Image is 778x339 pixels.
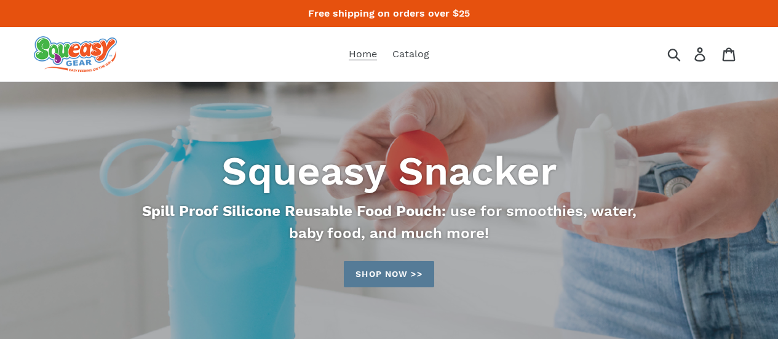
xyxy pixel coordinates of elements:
a: Catalog [386,45,435,63]
strong: Spill Proof Silicone Reusable Food Pouch: [142,202,446,220]
span: Catalog [392,48,429,60]
span: Home [349,48,377,60]
a: Shop now >>: Catalog [344,261,434,287]
img: squeasy gear snacker portable food pouch [34,36,117,72]
h2: Squeasy Snacker [54,147,724,195]
a: Home [343,45,383,63]
p: use for smoothies, water, baby food, and much more! [138,200,641,244]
